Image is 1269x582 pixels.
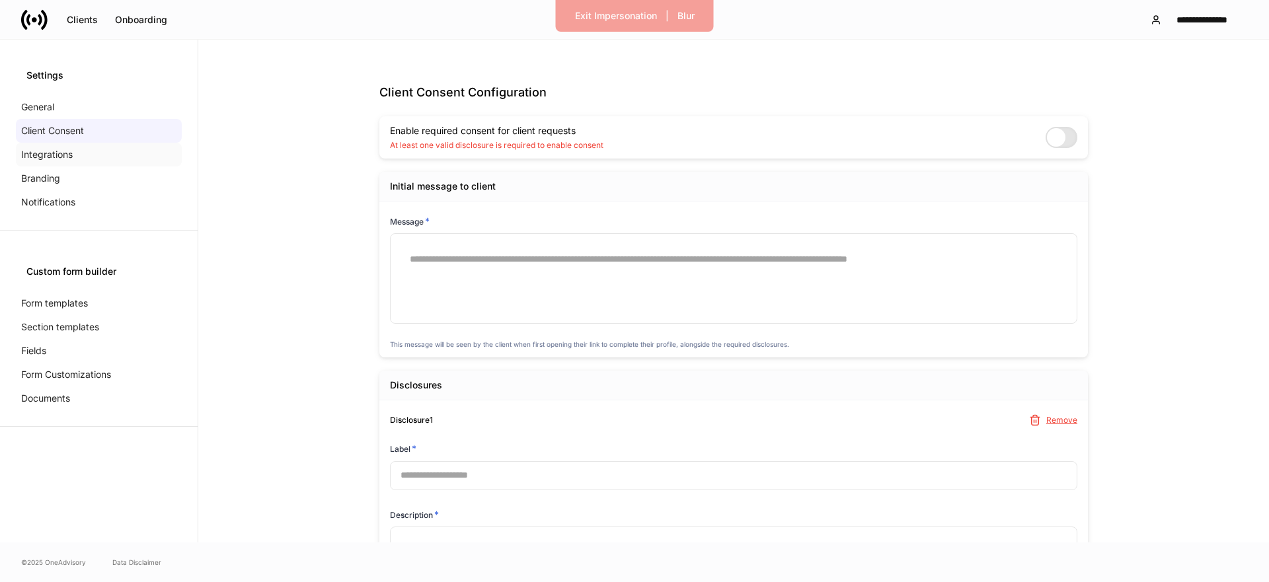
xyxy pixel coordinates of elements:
[16,386,182,410] a: Documents
[1030,414,1077,426] button: Remove
[21,392,70,405] p: Documents
[21,320,99,334] p: Section templates
[677,11,695,20] div: Blur
[390,124,603,137] p: Enable required consent for client requests
[390,339,1077,349] p: This message will be seen by the client when first opening their link to complete their profile, ...
[16,95,182,119] a: General
[16,315,182,339] a: Section templates
[390,180,496,193] div: Initial message to client
[21,124,84,137] p: Client Consent
[21,557,86,567] span: © 2025 OneAdvisory
[1046,416,1077,424] div: Remove
[16,143,182,166] a: Integrations
[16,119,182,143] a: Client Consent
[390,379,442,392] div: Disclosures
[575,11,657,20] div: Exit Impersonation
[379,85,1088,100] h4: Client Consent Configuration
[21,172,60,185] p: Branding
[21,368,111,381] p: Form Customizations
[566,5,666,26] button: Exit Impersonation
[669,5,703,26] button: Blur
[16,339,182,363] a: Fields
[390,215,430,228] h6: Message
[16,291,182,315] a: Form templates
[26,265,171,278] div: Custom form builder
[26,69,171,82] div: Settings
[112,557,161,567] a: Data Disclaimer
[21,196,75,209] p: Notifications
[390,414,433,426] h6: Disclosure 1
[16,190,182,214] a: Notifications
[21,100,54,114] p: General
[390,508,439,521] h6: Description
[67,15,98,24] div: Clients
[106,9,176,30] button: Onboarding
[16,363,182,386] a: Form Customizations
[390,442,416,455] h6: Label
[16,166,182,190] a: Branding
[115,15,167,24] div: Onboarding
[21,148,73,161] p: Integrations
[21,344,46,357] p: Fields
[390,140,603,151] p: At least one valid disclosure is required to enable consent
[21,297,88,310] p: Form templates
[58,9,106,30] button: Clients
